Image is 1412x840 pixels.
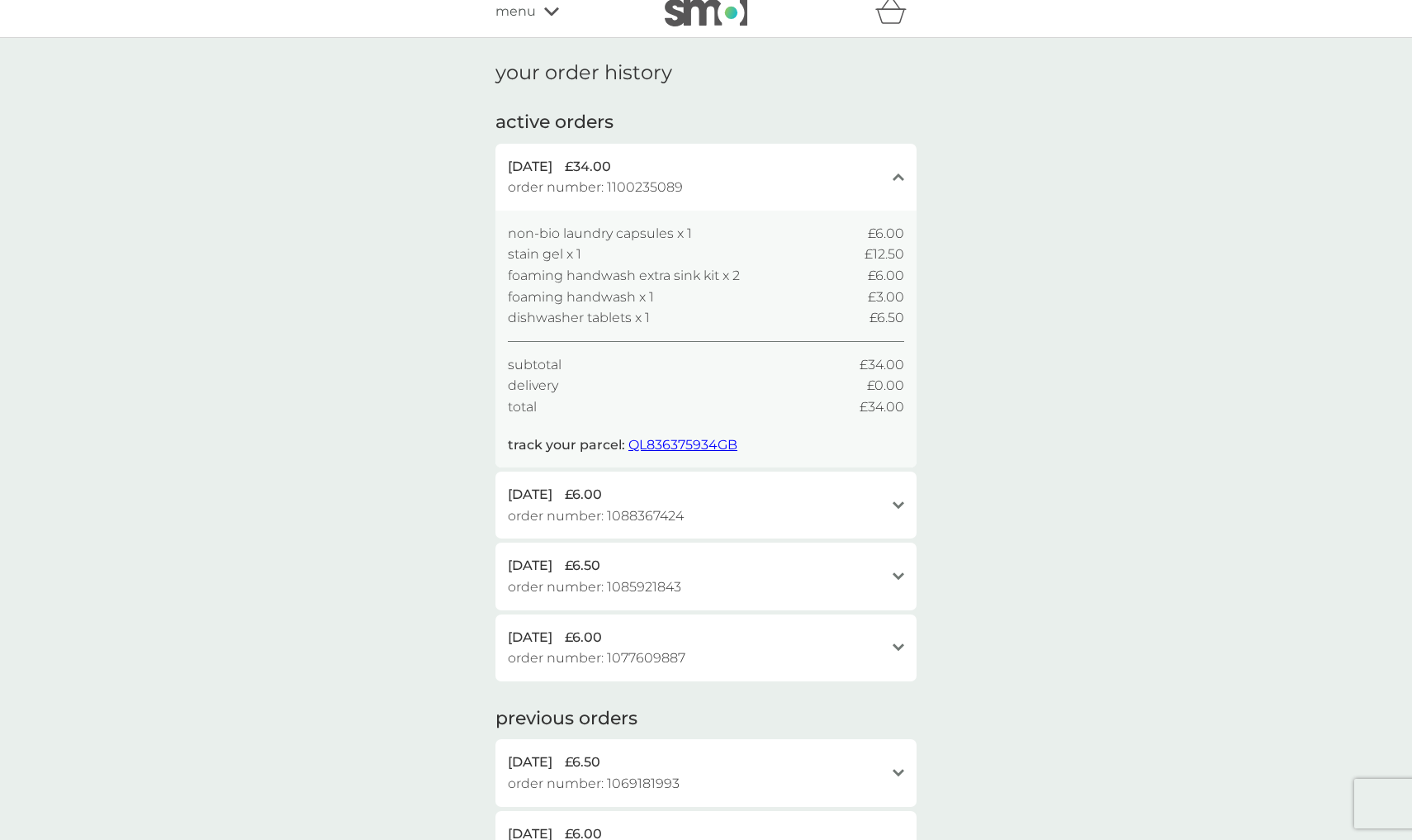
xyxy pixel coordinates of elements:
[508,577,681,598] span: order number: 1085921843
[508,307,650,329] span: dishwasher tablets x 1
[860,396,904,418] span: £34.00
[508,505,684,527] span: order number: 1088367424
[565,627,602,648] span: £6.00
[508,484,552,505] span: [DATE]
[508,156,552,178] span: [DATE]
[508,627,552,648] span: [DATE]
[565,752,600,773] span: £6.50
[508,396,537,418] span: total
[495,1,536,22] span: menu
[868,265,904,287] span: £6.00
[508,434,737,456] p: track your parcel:
[508,752,552,773] span: [DATE]
[865,244,904,265] span: £12.50
[508,354,561,376] span: subtotal
[508,773,680,795] span: order number: 1069181993
[495,110,614,135] h2: active orders
[508,223,692,244] span: non-bio laundry capsules x 1
[860,354,904,376] span: £34.00
[508,648,685,669] span: order number: 1077609887
[495,706,637,732] h2: previous orders
[868,287,904,308] span: £3.00
[508,265,740,287] span: foaming handwash extra sink kit x 2
[868,223,904,244] span: £6.00
[508,375,558,396] span: delivery
[508,244,581,265] span: stain gel x 1
[867,375,904,396] span: £0.00
[508,287,654,308] span: foaming handwash x 1
[508,177,683,198] span: order number: 1100235089
[628,437,737,453] a: QL836375934GB
[869,307,904,329] span: £6.50
[495,61,672,85] h1: your order history
[565,156,611,178] span: £34.00
[565,484,602,505] span: £6.00
[508,555,552,577] span: [DATE]
[565,555,600,577] span: £6.50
